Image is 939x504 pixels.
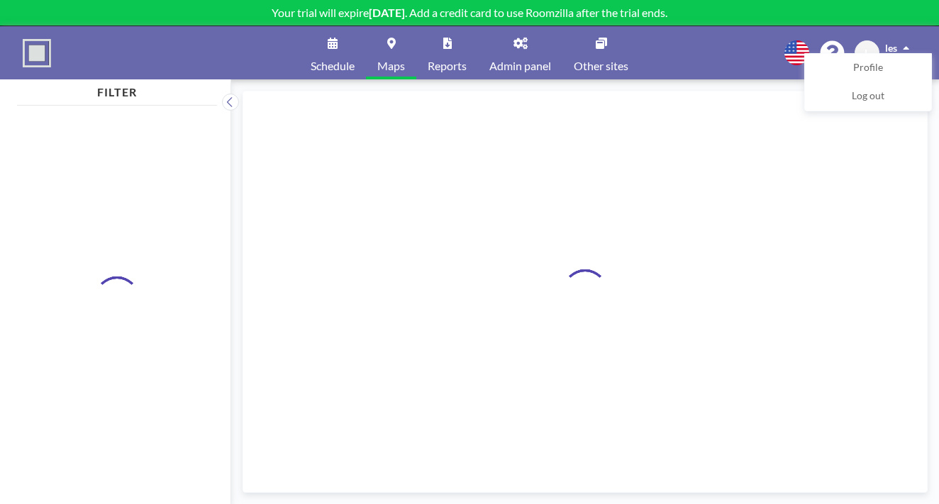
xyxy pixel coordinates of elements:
span: Log out [852,89,884,103]
span: Profile [853,61,883,75]
span: Maps [377,60,405,72]
a: Maps [366,26,416,79]
span: les [885,42,897,54]
a: Schedule [299,26,366,79]
a: Profile [805,54,931,82]
h4: FILTER [17,79,217,99]
img: organization-logo [23,39,51,67]
b: [DATE] [369,6,405,19]
a: Reports [416,26,478,79]
span: L [865,47,869,60]
a: Admin panel [478,26,562,79]
span: Reports [428,60,467,72]
a: Log out [805,82,931,111]
span: Schedule [311,60,355,72]
a: Other sites [562,26,640,79]
span: Other sites [574,60,628,72]
span: Admin panel [489,60,551,72]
